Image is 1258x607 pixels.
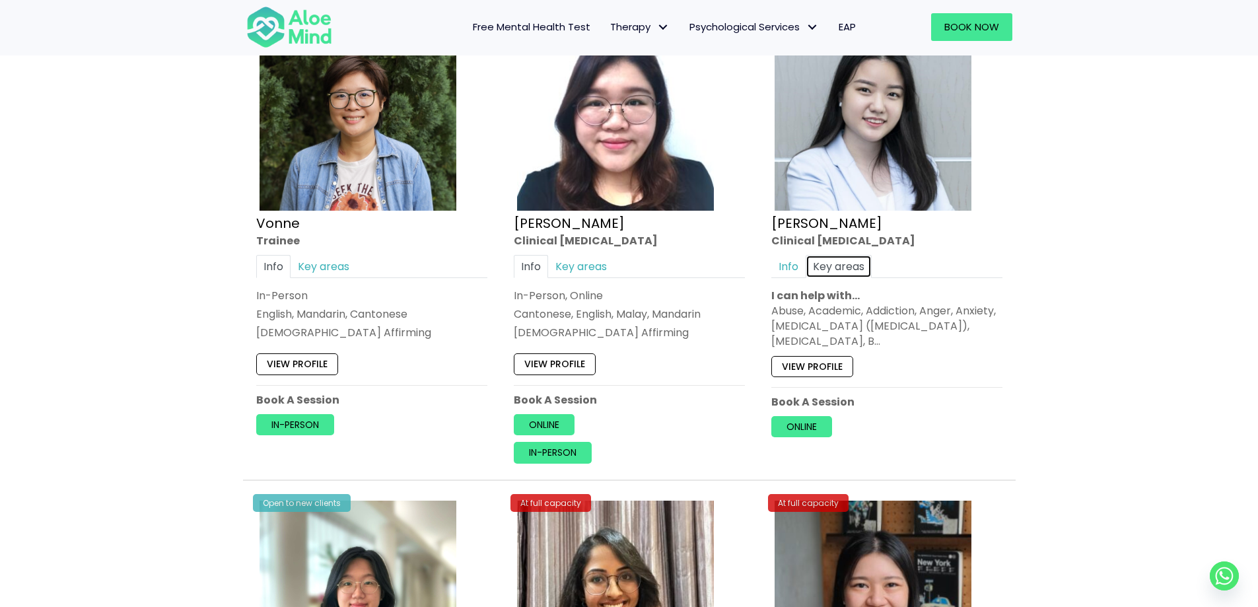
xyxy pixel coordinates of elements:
[517,14,714,211] img: Wei Shan_Profile-300×300
[600,13,680,41] a: TherapyTherapy: submenu
[771,213,882,232] a: [PERSON_NAME]
[514,254,548,277] a: Info
[514,213,625,232] a: [PERSON_NAME]
[256,325,487,340] div: [DEMOGRAPHIC_DATA] Affirming
[771,254,806,277] a: Info
[291,254,357,277] a: Key areas
[463,13,600,41] a: Free Mental Health Test
[514,442,592,463] a: In-person
[771,394,1002,410] p: Book A Session
[771,355,853,376] a: View profile
[256,392,487,407] p: Book A Session
[548,254,614,277] a: Key areas
[514,414,575,435] a: Online
[514,232,745,248] div: Clinical [MEDICAL_DATA]
[768,494,849,512] div: At full capacity
[253,494,351,512] div: Open to new clients
[514,353,596,375] a: View profile
[944,20,999,34] span: Book Now
[256,306,487,322] p: English, Mandarin, Cantonese
[514,325,745,340] div: [DEMOGRAPHIC_DATA] Affirming
[680,13,829,41] a: Psychological ServicesPsychological Services: submenu
[610,20,670,34] span: Therapy
[349,13,866,41] nav: Menu
[654,18,673,37] span: Therapy: submenu
[260,14,456,211] img: Vonne Trainee
[514,288,745,303] div: In-Person, Online
[839,20,856,34] span: EAP
[771,303,1002,349] div: Abuse, Academic, Addiction, Anger, Anxiety, [MEDICAL_DATA] ([MEDICAL_DATA]), [MEDICAL_DATA], B…
[931,13,1012,41] a: Book Now
[806,254,872,277] a: Key areas
[829,13,866,41] a: EAP
[256,213,300,232] a: Vonne
[256,288,487,303] div: In-Person
[256,414,334,435] a: In-person
[256,232,487,248] div: Trainee
[689,20,819,34] span: Psychological Services
[514,392,745,407] p: Book A Session
[775,14,971,211] img: Yen Li Clinical Psychologist
[803,18,822,37] span: Psychological Services: submenu
[771,288,1002,303] p: I can help with…
[246,5,332,49] img: Aloe mind Logo
[771,232,1002,248] div: Clinical [MEDICAL_DATA]
[256,353,338,375] a: View profile
[510,494,591,512] div: At full capacity
[256,254,291,277] a: Info
[514,306,745,322] p: Cantonese, English, Malay, Mandarin
[473,20,590,34] span: Free Mental Health Test
[771,416,832,437] a: Online
[1210,561,1239,590] a: Whatsapp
